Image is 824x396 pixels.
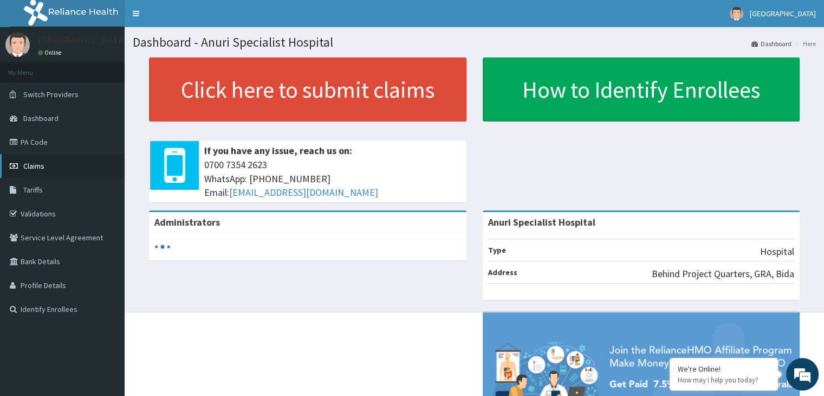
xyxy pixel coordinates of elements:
div: We're Online! [678,364,770,374]
span: Dashboard [23,113,59,123]
li: Here [793,39,816,48]
p: How may I help you today? [678,375,770,385]
img: User Image [730,7,743,21]
h1: Dashboard - Anuri Specialist Hospital [133,35,816,49]
span: Claims [23,161,44,171]
img: User Image [5,33,30,57]
strong: Anuri Specialist Hospital [488,216,595,228]
a: Dashboard [751,39,791,48]
span: Tariffs [23,185,43,195]
p: Behind Project Quarters, GRA, Bida [652,267,794,281]
b: Address [488,267,517,277]
b: If you have any issue, reach us on: [204,144,352,157]
p: [GEOGRAPHIC_DATA] [38,35,127,45]
span: 0700 7354 2623 WhatsApp: [PHONE_NUMBER] Email: [204,158,461,200]
a: Click here to submit claims [149,58,466,122]
a: [EMAIL_ADDRESS][DOMAIN_NAME] [229,186,378,199]
a: How to Identify Enrollees [483,58,800,122]
svg: audio-loading [154,239,171,255]
p: Hospital [760,245,794,259]
a: Online [38,49,64,56]
span: [GEOGRAPHIC_DATA] [750,9,816,18]
b: Type [488,245,506,255]
b: Administrators [154,216,220,228]
span: Switch Providers [23,90,79,99]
